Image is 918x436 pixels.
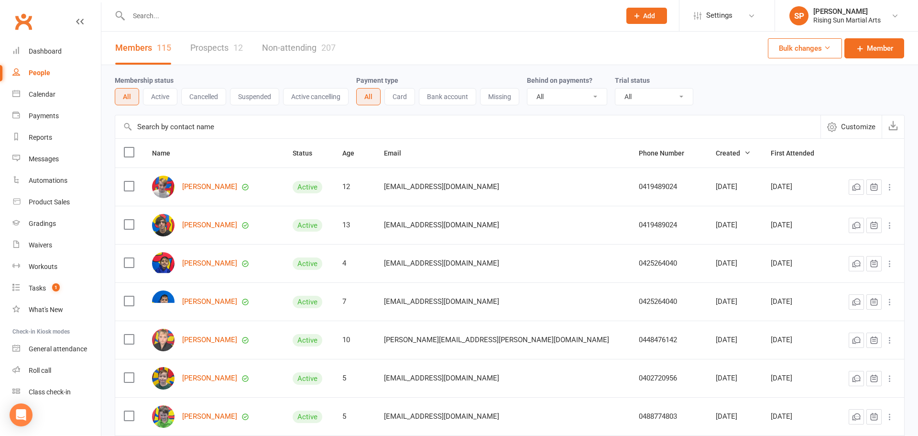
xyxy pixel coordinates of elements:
[384,149,412,157] span: Email
[12,338,101,360] a: General attendance kiosk mode
[12,360,101,381] a: Roll call
[771,183,829,191] div: [DATE]
[716,149,751,157] span: Created
[342,413,367,421] div: 5
[29,177,67,184] div: Automations
[283,88,349,105] button: Active cancelling
[639,374,699,382] div: 0402720956
[639,149,695,157] span: Phone Number
[12,84,101,105] a: Calendar
[342,259,367,268] div: 4
[115,88,139,105] button: All
[115,32,171,65] a: Members115
[182,374,237,382] a: [PERSON_NAME]
[29,155,59,163] div: Messages
[29,263,57,270] div: Workouts
[639,183,699,191] div: 0419489024
[182,298,237,306] a: [PERSON_NAME]
[182,221,237,229] a: [PERSON_NAME]
[716,221,754,229] div: [DATE]
[12,170,101,191] a: Automations
[11,10,35,34] a: Clubworx
[716,298,754,306] div: [DATE]
[29,220,56,227] div: Gradings
[29,284,46,292] div: Tasks
[293,296,322,308] div: Active
[321,43,336,53] div: 207
[342,374,367,382] div: 5
[182,413,237,421] a: [PERSON_NAME]
[115,115,820,138] input: Search by contact name
[771,413,829,421] div: [DATE]
[12,191,101,213] a: Product Sales
[12,105,101,127] a: Payments
[384,216,499,234] span: [EMAIL_ADDRESS][DOMAIN_NAME]
[771,259,829,268] div: [DATE]
[293,147,323,159] button: Status
[157,43,171,53] div: 115
[771,149,825,157] span: First Attended
[384,407,499,425] span: [EMAIL_ADDRESS][DOMAIN_NAME]
[182,259,237,268] a: [PERSON_NAME]
[639,413,699,421] div: 0488774803
[52,283,60,291] span: 1
[182,183,237,191] a: [PERSON_NAME]
[342,298,367,306] div: 7
[384,178,499,196] span: [EMAIL_ADDRESS][DOMAIN_NAME]
[115,77,174,84] label: Membership status
[293,334,322,347] div: Active
[12,381,101,403] a: Class kiosk mode
[143,88,177,105] button: Active
[12,299,101,321] a: What's New
[768,38,842,58] button: Bulk changes
[29,388,71,396] div: Class check-in
[527,77,592,84] label: Behind on payments?
[356,77,398,84] label: Payment type
[293,257,322,270] div: Active
[813,7,881,16] div: [PERSON_NAME]
[771,298,829,306] div: [DATE]
[12,62,101,84] a: People
[706,5,732,26] span: Settings
[29,306,63,313] div: What's New
[820,115,882,138] button: Customize
[419,88,476,105] button: Bank account
[342,147,365,159] button: Age
[12,127,101,148] a: Reports
[293,219,322,232] div: Active
[293,411,322,423] div: Active
[867,43,893,54] span: Member
[813,16,881,24] div: Rising Sun Martial Arts
[293,372,322,385] div: Active
[12,148,101,170] a: Messages
[182,336,237,344] a: [PERSON_NAME]
[384,331,609,349] span: [PERSON_NAME][EMAIL_ADDRESS][PERSON_NAME][DOMAIN_NAME]
[356,88,381,105] button: All
[716,374,754,382] div: [DATE]
[384,292,499,311] span: [EMAIL_ADDRESS][DOMAIN_NAME]
[716,259,754,268] div: [DATE]
[771,221,829,229] div: [DATE]
[190,32,243,65] a: Prospects12
[126,9,614,22] input: Search...
[771,336,829,344] div: [DATE]
[384,88,415,105] button: Card
[771,374,829,382] div: [DATE]
[181,88,226,105] button: Cancelled
[12,256,101,278] a: Workouts
[716,413,754,421] div: [DATE]
[10,403,33,426] div: Open Intercom Messenger
[29,345,87,353] div: General attendance
[262,32,336,65] a: Non-attending207
[12,235,101,256] a: Waivers
[639,147,695,159] button: Phone Number
[384,147,412,159] button: Email
[626,8,667,24] button: Add
[12,41,101,62] a: Dashboard
[789,6,809,25] div: SP
[639,259,699,268] div: 0425264040
[233,43,243,53] div: 12
[342,183,367,191] div: 12
[639,221,699,229] div: 0419489024
[29,134,52,141] div: Reports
